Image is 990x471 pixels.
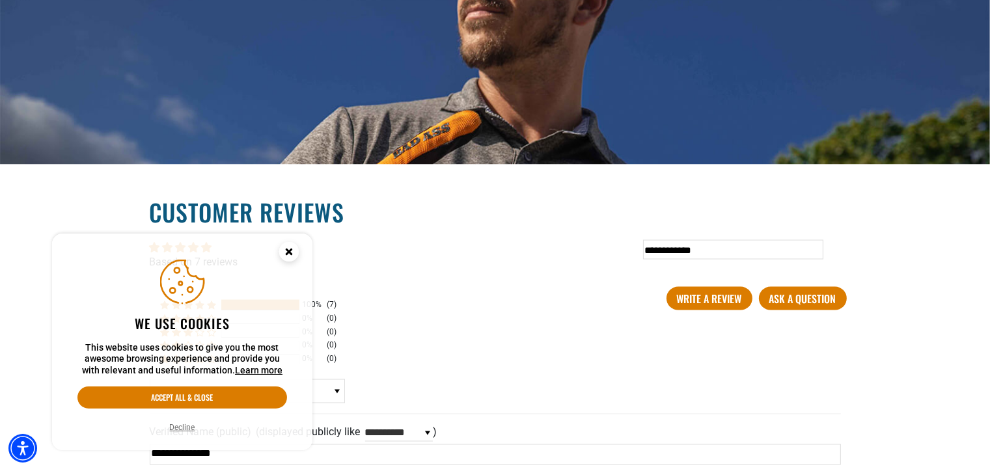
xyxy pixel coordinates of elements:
[77,386,287,409] button: Accept all & close
[8,434,37,463] div: Accessibility Menu
[52,234,312,451] aside: Cookie Consent
[643,240,823,260] input: Type in keyword and press enter...
[256,426,437,438] span: ( )
[150,240,841,255] div: Average rating is 5.00 stars
[235,365,282,375] a: This website uses cookies to give you the most awesome browsing experience and provide you with r...
[77,315,287,332] h2: We use cookies
[166,421,199,434] button: Decline
[327,299,337,310] div: (7)
[77,342,287,377] p: This website uses cookies to give you the most awesome browsing experience and provide you with r...
[759,287,847,310] a: Ask a question
[150,196,841,228] h2: Customer Reviews
[150,444,841,465] input: Name
[667,287,752,310] a: Write A Review
[266,234,312,274] button: Close this option
[303,299,323,310] div: 100%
